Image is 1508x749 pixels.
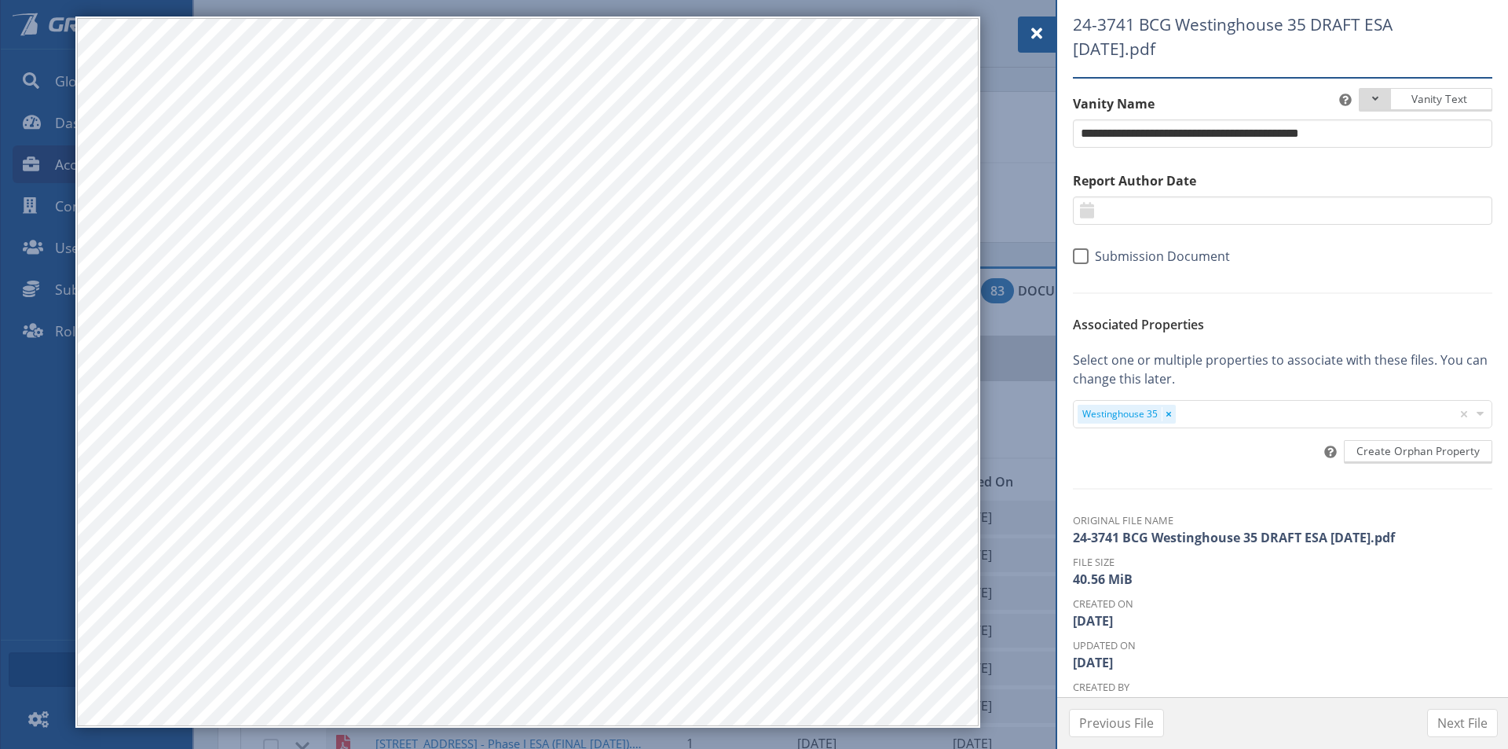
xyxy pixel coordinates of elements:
[1073,94,1492,113] label: Vanity Name
[1082,407,1158,421] div: Westinghouse 35
[1073,680,1492,695] dt: Created By
[1437,714,1488,732] span: Next File
[1073,318,1492,332] h6: Associated Properties
[1356,443,1480,459] span: Create Orphan Property
[1073,171,1492,190] label: Report Author Date
[1069,709,1164,737] button: Previous File
[1073,597,1492,611] dt: Created On
[1393,91,1480,107] span: Vanity Text
[1073,351,1492,388] p: Select one or multiple properties to associate with these files. You can change this later.
[1073,611,1492,630] dd: [DATE]
[1079,714,1154,732] span: Previous File
[1073,696,1492,714] dd: Griptiller Admin (DO)
[1344,440,1492,464] button: Create Orphan Property
[1073,528,1492,547] dd: 24-3741 BCG Westinghouse 35 DRAFT ESA [DATE].pdf
[1427,709,1498,737] button: Next File
[1073,638,1492,653] dt: Updated On
[1073,513,1492,528] dt: Original File Name
[1359,88,1492,112] button: Vanity Text
[1456,401,1472,428] div: Clear all
[1073,555,1492,570] dt: File Size
[1089,248,1230,264] span: Submission Document
[1073,653,1492,672] dd: [DATE]
[1073,13,1419,61] span: 24-3741 BCG Westinghouse 35 DRAFT ESA [DATE].pdf
[1073,570,1492,589] dd: 40.56 MiB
